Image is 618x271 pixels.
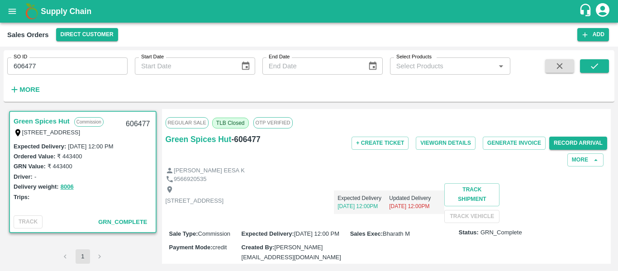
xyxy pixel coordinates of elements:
[242,244,341,261] span: [PERSON_NAME][EMAIL_ADDRESS][DOMAIN_NAME]
[393,60,493,72] input: Select Products
[14,53,27,61] label: SO ID
[169,244,213,251] label: Payment Mode :
[68,143,113,150] label: [DATE] 12:00 PM
[174,175,206,184] p: 9566920535
[14,143,66,150] label: Expected Delivery :
[594,2,611,21] div: account of current user
[141,53,164,61] label: Start Date
[23,2,41,20] img: logo
[14,153,55,160] label: Ordered Value:
[14,173,33,180] label: Driver:
[166,197,224,205] p: [STREET_ADDRESS]
[7,82,42,97] button: More
[242,230,294,237] label: Expected Delivery :
[416,137,475,150] button: ViewGRN Details
[549,137,607,150] button: Record Arrival
[41,7,91,16] b: Supply Chain
[396,53,432,61] label: Select Products
[212,118,249,128] span: TLB Closed
[2,1,23,22] button: open drawer
[166,133,232,146] a: Green Spices Hut
[57,249,109,264] nav: pagination navigation
[242,244,275,251] label: Created By :
[262,57,361,75] input: End Date
[459,228,479,237] label: Status:
[76,249,90,264] button: page 1
[198,230,231,237] span: Commission
[389,202,441,210] p: [DATE] 12:00PM
[169,230,198,237] label: Sale Type :
[48,163,72,170] label: ₹ 443400
[352,137,409,150] button: + Create Ticket
[98,219,147,225] span: GRN_Complete
[213,244,227,251] span: credit
[364,57,381,75] button: Choose date
[7,57,128,75] input: Enter SO ID
[294,230,339,237] span: [DATE] 12:00 PM
[7,29,49,41] div: Sales Orders
[57,153,82,160] label: ₹ 443400
[237,57,254,75] button: Choose date
[174,166,245,175] p: [PERSON_NAME] EESA K
[444,183,499,206] button: Track Shipment
[14,194,29,200] label: Trips:
[269,53,290,61] label: End Date
[579,3,594,19] div: customer-support
[19,86,40,93] strong: More
[577,28,609,41] button: Add
[41,5,579,18] a: Supply Chain
[338,202,389,210] p: [DATE] 12:00PM
[483,137,546,150] button: Generate Invoice
[74,117,104,127] p: Commission
[338,194,389,202] p: Expected Delivery
[14,183,59,190] label: Delivery weight:
[567,153,604,166] button: More
[61,182,74,192] button: 8006
[22,129,81,136] label: [STREET_ADDRESS]
[135,57,233,75] input: Start Date
[120,114,155,135] div: 606477
[166,117,209,128] span: Regular Sale
[495,60,507,72] button: Open
[350,230,383,237] label: Sales Exec :
[34,173,36,180] label: -
[480,228,522,237] span: GRN_Complete
[56,28,118,41] button: Select DC
[253,117,293,128] span: OTP VERIFIED
[14,163,46,170] label: GRN Value:
[231,133,260,146] h6: - 606477
[383,230,410,237] span: Bharath M
[14,115,70,127] a: Green Spices Hut
[389,194,441,202] p: Updated Delivery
